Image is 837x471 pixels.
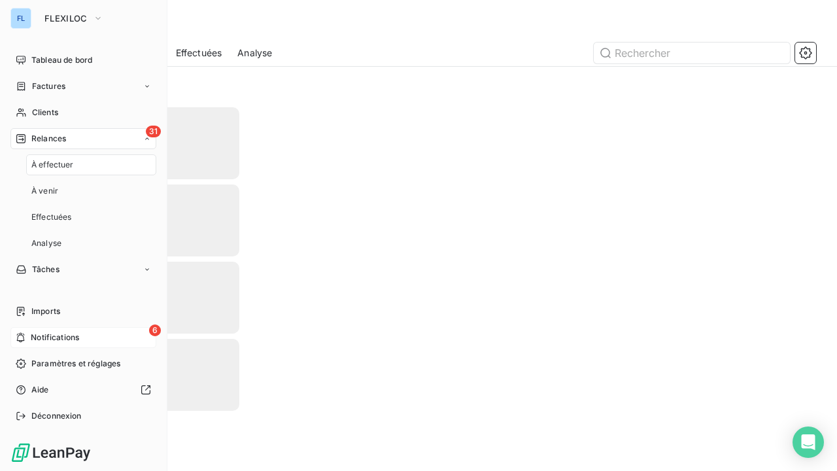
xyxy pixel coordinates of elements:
[32,80,65,92] span: Factures
[31,159,74,171] span: À effectuer
[237,46,272,60] span: Analyse
[793,427,824,458] div: Open Intercom Messenger
[31,185,58,197] span: À venir
[31,358,120,370] span: Paramètres et réglages
[176,46,222,60] span: Effectuées
[31,237,61,249] span: Analyse
[31,305,60,317] span: Imports
[32,107,58,118] span: Clients
[10,379,156,400] a: Aide
[31,211,72,223] span: Effectuées
[31,410,82,422] span: Déconnexion
[146,126,161,137] span: 31
[149,324,161,336] span: 6
[594,43,790,63] input: Rechercher
[44,13,88,24] span: FLEXILOC
[10,8,31,29] div: FL
[31,54,92,66] span: Tableau de bord
[10,442,92,463] img: Logo LeanPay
[31,332,79,343] span: Notifications
[31,384,49,396] span: Aide
[31,133,66,145] span: Relances
[32,264,60,275] span: Tâches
